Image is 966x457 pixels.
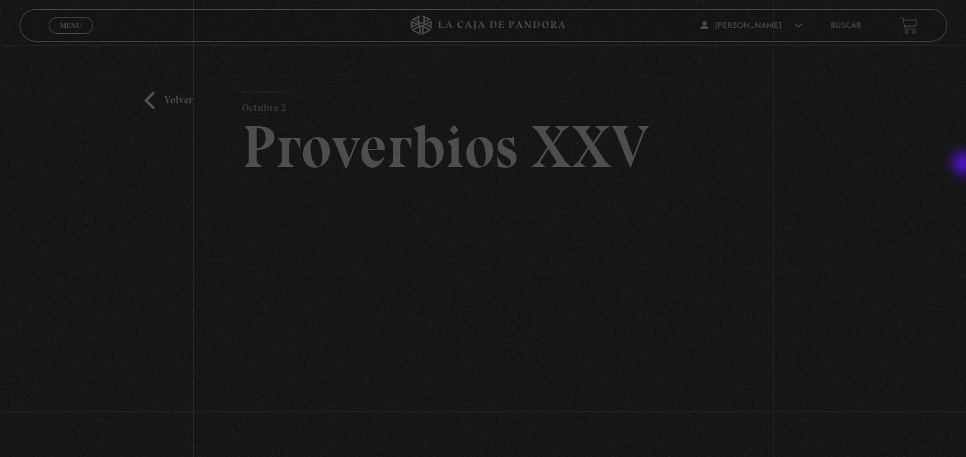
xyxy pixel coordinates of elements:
a: View your shopping cart [900,17,918,34]
p: Octubre 2 [242,92,286,118]
a: Volver [144,92,193,109]
span: Menu [60,21,81,29]
h2: Proverbios XXV [242,117,724,177]
span: [PERSON_NAME] [700,22,801,30]
span: Cerrar [55,33,86,42]
a: Buscar [831,22,861,30]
